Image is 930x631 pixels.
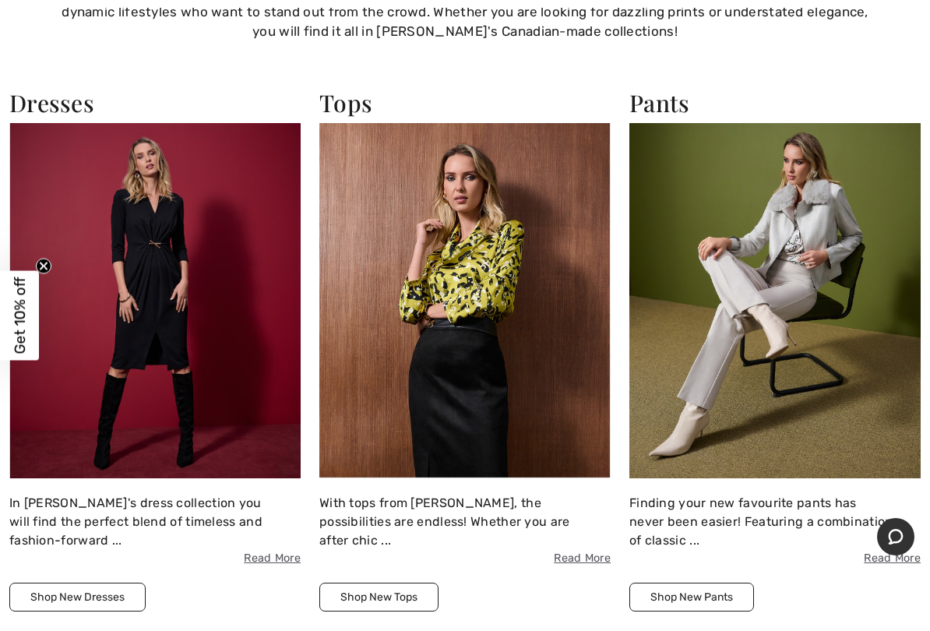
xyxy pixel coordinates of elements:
button: Shop New Tops [319,583,439,612]
img: 250821041016_2653867add787.jpg [9,123,301,479]
button: Close teaser [36,259,51,274]
span: Read More [9,550,301,567]
div: In [PERSON_NAME]'s dress collection you will find the perfect blend of timeless and fashion-forwa... [9,494,301,567]
button: Shop New Dresses [9,583,146,612]
h2: Dresses [9,89,301,117]
img: 250821041058_778da62571b52.jpg [319,123,611,479]
button: Shop New Pants [629,583,754,612]
img: 250821041143_fcda57d873a67.jpg [629,123,921,479]
span: Get 10% off [11,277,29,354]
span: Read More [629,550,921,567]
div: Finding your new favourite pants has never been easier! Featuring a combination of classic ... [629,494,921,567]
h2: Pants [629,89,921,117]
iframe: Opens a widget where you can chat to one of our agents [877,518,914,557]
span: Read More [319,550,611,567]
h2: Tops [319,89,611,117]
div: With tops from [PERSON_NAME], the possibilities are endless! Whether you are after chic ... [319,494,611,567]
